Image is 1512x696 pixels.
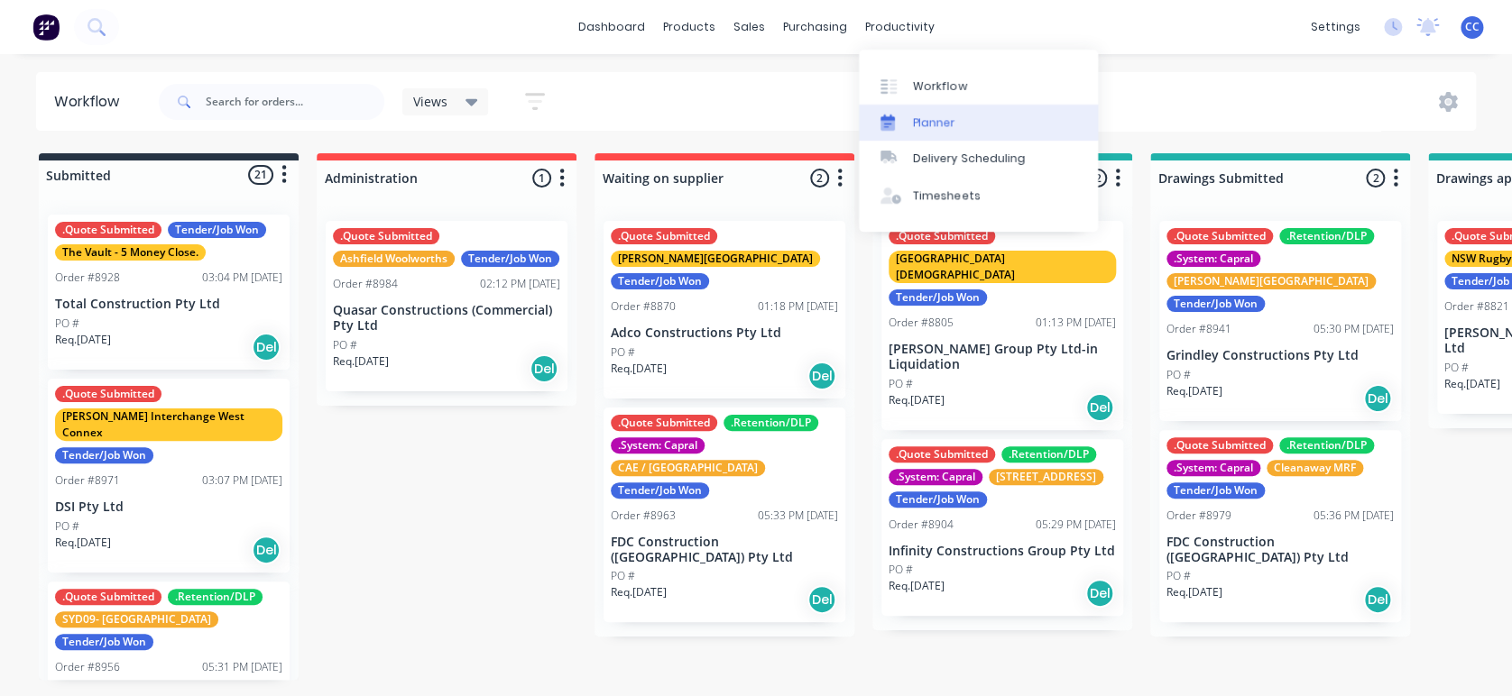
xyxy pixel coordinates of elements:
div: Tender/Job Won [55,447,153,463]
div: .System: Capral [1166,251,1260,267]
div: .Quote Submitted [1166,228,1273,244]
div: The Vault - 5 Money Close. [55,244,206,261]
div: .Quote Submitted.Retention/DLP.System: CapralCleanaway MRFTender/Job WonOrder #897905:36 PM [DATE... [1159,430,1401,623]
div: Tender/Job Won [611,273,709,289]
div: .Retention/DLP [168,589,263,605]
div: [PERSON_NAME][GEOGRAPHIC_DATA] [1166,273,1376,289]
p: PO # [611,344,635,361]
div: .Retention/DLP [1279,228,1374,244]
p: [PERSON_NAME] Group Pty Ltd-in Liquidation [889,342,1116,372]
div: .Quote Submitted [55,386,161,402]
p: DSI Pty Ltd [55,499,282,515]
div: Tender/Job Won [461,251,559,267]
div: 02:12 PM [DATE] [480,276,560,292]
img: Factory [32,14,60,41]
div: .Quote Submitted.Retention/DLP.System: CapralCAE / [GEOGRAPHIC_DATA]Tender/Job WonOrder #896305:3... [604,408,845,623]
div: Planner [913,114,955,131]
div: 03:04 PM [DATE] [202,270,282,286]
div: Order #8870 [611,298,676,315]
div: .Quote Submitted [611,415,717,431]
div: Tender/Job Won [1166,482,1265,499]
p: Adco Constructions Pty Ltd [611,325,838,341]
div: 03:07 PM [DATE] [202,472,282,489]
div: Del [1085,579,1114,608]
div: .Quote Submitted.Retention/DLP.System: Capral[STREET_ADDRESS]Tender/Job WonOrder #890405:29 PM [D... [881,439,1123,617]
a: Workflow [859,68,1098,104]
div: Tender/Job Won [168,222,266,238]
div: .Quote Submitted[PERSON_NAME][GEOGRAPHIC_DATA]Tender/Job WonOrder #887001:18 PM [DATE]Adco Constr... [604,221,845,398]
div: CAE / [GEOGRAPHIC_DATA] [611,460,765,476]
div: Order #8904 [889,517,954,533]
div: Del [530,354,558,383]
div: Order #8963 [611,508,676,524]
div: Ashfield Woolworths [333,251,455,267]
div: Tender/Job Won [889,289,987,306]
div: Order #8941 [1166,321,1231,337]
div: .Quote Submitted[GEOGRAPHIC_DATA][DEMOGRAPHIC_DATA]Tender/Job WonOrder #880501:13 PM [DATE][PERSO... [881,221,1123,430]
div: Del [252,536,281,564]
div: sales [724,14,774,41]
div: Timesheets [913,188,981,204]
div: Workflow [54,91,128,113]
div: .Quote Submitted[PERSON_NAME] Interchange West ConnexTender/Job WonOrder #897103:07 PM [DATE]DSI ... [48,379,290,572]
p: Req. [DATE] [889,578,945,594]
p: Req. [DATE] [1166,584,1222,600]
p: Req. [DATE] [1166,383,1222,399]
div: 05:33 PM [DATE] [758,508,838,524]
a: Delivery Scheduling [859,141,1098,177]
div: Delivery Scheduling [913,151,1026,167]
a: dashboard [569,14,654,41]
div: 01:18 PM [DATE] [758,298,838,315]
div: SYD09- [GEOGRAPHIC_DATA] [55,611,218,627]
p: FDC Construction ([GEOGRAPHIC_DATA]) Pty Ltd [1166,535,1394,565]
div: Order #8928 [55,270,120,286]
p: Req. [DATE] [333,353,389,370]
div: [STREET_ADDRESS] [989,469,1103,485]
p: PO # [333,337,357,353]
div: Order #8956 [55,659,120,675]
div: Del [252,333,281,362]
div: productivity [856,14,944,41]
div: 01:13 PM [DATE] [1036,315,1116,331]
div: Order #8984 [333,276,398,292]
p: Grindley Constructions Pty Ltd [1166,348,1394,363]
div: .Quote SubmittedTender/Job WonThe Vault - 5 Money Close.Order #892803:04 PM [DATE]Total Construct... [48,215,290,370]
div: .System: Capral [889,469,982,485]
p: Quasar Constructions (Commercial) Pty Ltd [333,303,560,334]
div: Order #8821 [1444,298,1509,315]
div: 05:36 PM [DATE] [1314,508,1394,524]
div: Tender/Job Won [611,482,709,499]
div: 05:29 PM [DATE] [1036,517,1116,533]
p: Req. [DATE] [55,332,111,348]
div: Del [807,585,836,614]
div: .Quote Submitted [333,228,439,244]
p: Req. [DATE] [889,392,945,408]
p: PO # [889,376,913,392]
div: settings [1302,14,1369,41]
p: Total Construction Pty Ltd [55,297,282,312]
p: PO # [1166,367,1191,383]
div: [PERSON_NAME][GEOGRAPHIC_DATA] [611,251,820,267]
div: Workflow [913,78,967,95]
p: Req. [DATE] [55,535,111,551]
p: Req. [DATE] [611,361,667,377]
div: 05:31 PM [DATE] [202,659,282,675]
span: Views [413,92,447,111]
div: purchasing [774,14,856,41]
div: Cleanaway MRF [1267,460,1363,476]
div: Del [1363,384,1392,413]
div: Del [807,362,836,390]
p: FDC Construction ([GEOGRAPHIC_DATA]) Pty Ltd [611,535,838,565]
div: .Retention/DLP [1279,437,1374,453]
p: PO # [55,316,79,332]
div: .Quote SubmittedAshfield WoolworthsTender/Job WonOrder #898402:12 PM [DATE]Quasar Constructions (... [326,221,567,391]
div: [PERSON_NAME] Interchange West Connex [55,408,282,441]
p: PO # [1444,360,1469,376]
div: .Quote Submitted.Retention/DLP.System: Capral[PERSON_NAME][GEOGRAPHIC_DATA]Tender/Job WonOrder #8... [1159,221,1401,421]
div: .Quote Submitted [889,446,995,462]
a: Planner [859,105,1098,141]
div: Order #8805 [889,315,954,331]
div: Tender/Job Won [889,491,987,508]
div: .Retention/DLP [724,415,818,431]
div: .System: Capral [1166,460,1260,476]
